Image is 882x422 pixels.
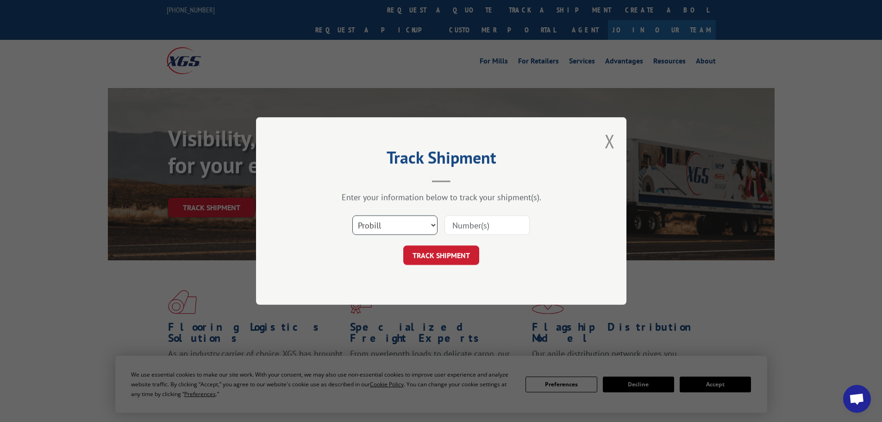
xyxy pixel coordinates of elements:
[302,192,580,202] div: Enter your information below to track your shipment(s).
[444,215,530,235] input: Number(s)
[843,385,871,413] div: Open chat
[403,246,479,265] button: TRACK SHIPMENT
[605,129,615,153] button: Close modal
[302,151,580,169] h2: Track Shipment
